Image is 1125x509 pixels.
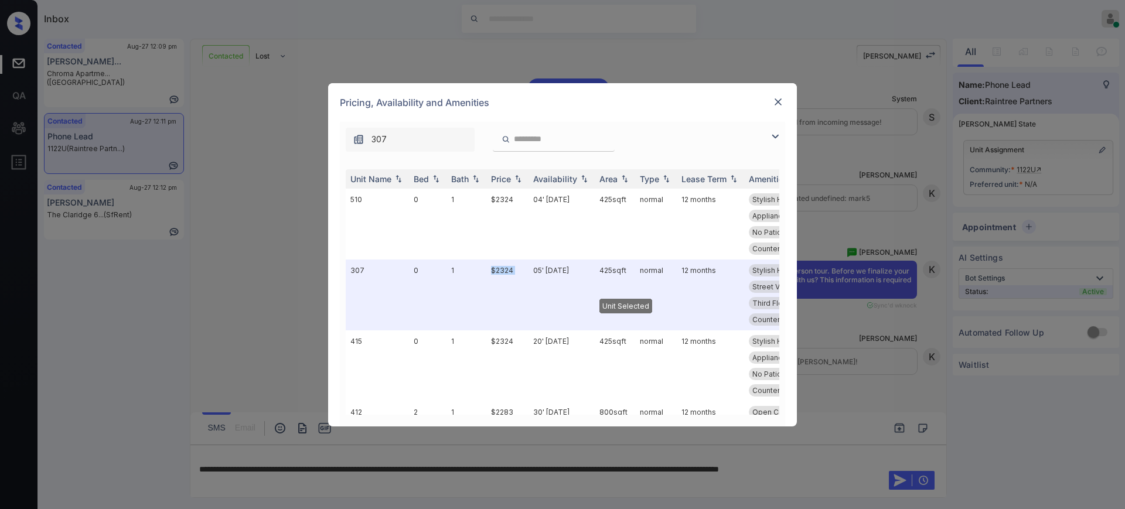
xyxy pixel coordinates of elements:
td: 1 [446,259,486,330]
span: Countertops - Q... [752,386,813,395]
td: 0 [409,330,446,401]
img: icon-zuma [768,129,782,144]
span: No Patio or [MEDICAL_DATA]... [752,228,855,237]
img: sorting [578,175,590,183]
td: 1 [446,189,486,259]
td: 412 [346,401,409,456]
div: Bath [451,174,469,184]
img: sorting [393,175,404,183]
span: Stylish Hardwar... [752,337,810,346]
td: 425 sqft [595,259,635,330]
td: 2 [409,401,446,456]
td: 425 sqft [595,330,635,401]
td: 800 sqft [595,401,635,456]
td: $2324 [486,259,529,330]
td: normal [635,259,677,330]
span: Stylish Hardwar... [752,266,810,275]
td: 12 months [677,259,744,330]
span: Countertops - Q... [752,315,813,324]
div: Type [640,174,659,184]
td: 307 [346,259,409,330]
td: $2283 [486,401,529,456]
img: sorting [728,175,739,183]
img: sorting [619,175,630,183]
img: icon-zuma [502,134,510,145]
div: Amenities [749,174,788,184]
td: $2324 [486,189,529,259]
td: 510 [346,189,409,259]
span: Appliance Packa... [752,353,815,362]
td: normal [635,330,677,401]
span: No Patio or [MEDICAL_DATA]... [752,370,855,378]
td: 12 months [677,330,744,401]
td: 05' [DATE] [529,259,595,330]
img: sorting [512,175,524,183]
img: sorting [470,175,482,183]
td: 0 [409,189,446,259]
div: Bed [414,174,429,184]
span: Appliance Packa... [752,211,815,220]
span: 307 [371,133,387,146]
td: 04' [DATE] [529,189,595,259]
img: icon-zuma [353,134,364,145]
div: Pricing, Availability and Amenities [328,83,797,122]
td: $2324 [486,330,529,401]
div: Lease Term [681,174,727,184]
td: normal [635,189,677,259]
span: Stylish Hardwar... [752,195,810,204]
img: close [772,96,784,108]
div: Area [599,174,618,184]
td: normal [635,401,677,456]
div: Unit Name [350,174,391,184]
td: 1 [446,401,486,456]
td: 12 months [677,189,744,259]
img: sorting [430,175,442,183]
span: Street View [752,282,792,291]
td: 425 sqft [595,189,635,259]
td: 415 [346,330,409,401]
td: 0 [409,259,446,330]
span: Open Concept [752,408,803,416]
img: sorting [660,175,672,183]
div: Price [491,174,511,184]
td: 20' [DATE] [529,330,595,401]
td: 30' [DATE] [529,401,595,456]
span: Countertops - Q... [752,244,813,253]
td: 1 [446,330,486,401]
td: 12 months [677,401,744,456]
span: Third Floor [752,299,790,308]
div: Availability [533,174,577,184]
